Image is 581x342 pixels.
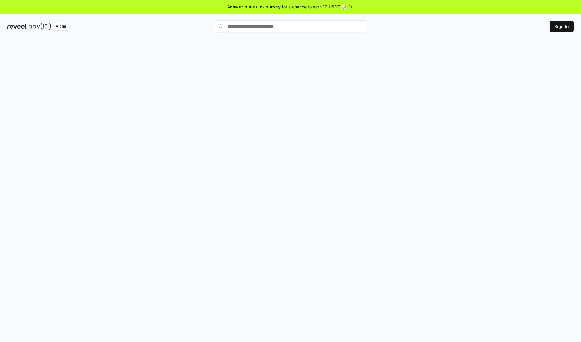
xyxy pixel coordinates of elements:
div: Alpha [52,23,69,30]
img: reveel_dark [7,23,28,30]
img: pay_id [29,23,51,30]
button: Sign In [550,21,574,32]
span: Answer our quick survey [227,4,281,10]
span: for a chance to earn 10 USDT 📝 [282,4,346,10]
